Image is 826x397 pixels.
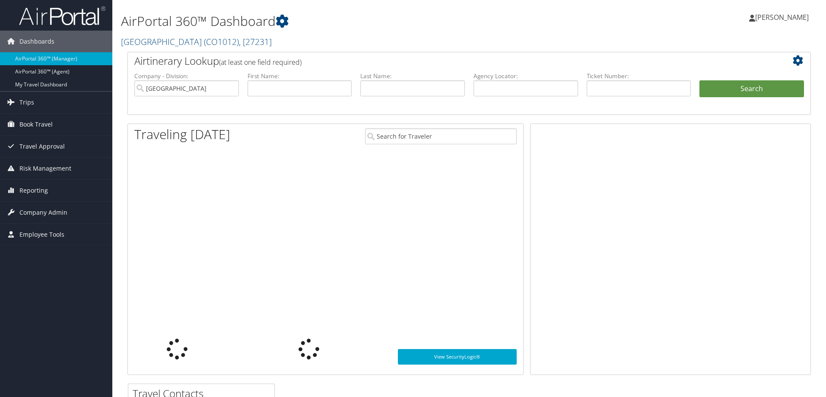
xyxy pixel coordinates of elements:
[19,158,71,179] span: Risk Management
[587,72,691,80] label: Ticket Number:
[365,128,517,144] input: Search for Traveler
[19,114,53,135] span: Book Travel
[248,72,352,80] label: First Name:
[19,92,34,113] span: Trips
[19,31,54,52] span: Dashboards
[204,36,239,48] span: ( CO1012 )
[398,349,517,365] a: View SecurityLogic®
[473,72,578,80] label: Agency Locator:
[121,12,585,30] h1: AirPortal 360™ Dashboard
[749,4,817,30] a: [PERSON_NAME]
[134,125,230,143] h1: Traveling [DATE]
[219,57,302,67] span: (at least one field required)
[19,136,65,157] span: Travel Approval
[134,54,747,68] h2: Airtinerary Lookup
[19,202,67,223] span: Company Admin
[360,72,465,80] label: Last Name:
[134,72,239,80] label: Company - Division:
[19,224,64,245] span: Employee Tools
[19,6,105,26] img: airportal-logo.png
[19,180,48,201] span: Reporting
[239,36,272,48] span: , [ 27231 ]
[755,13,809,22] span: [PERSON_NAME]
[699,80,804,98] button: Search
[121,36,272,48] a: [GEOGRAPHIC_DATA]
